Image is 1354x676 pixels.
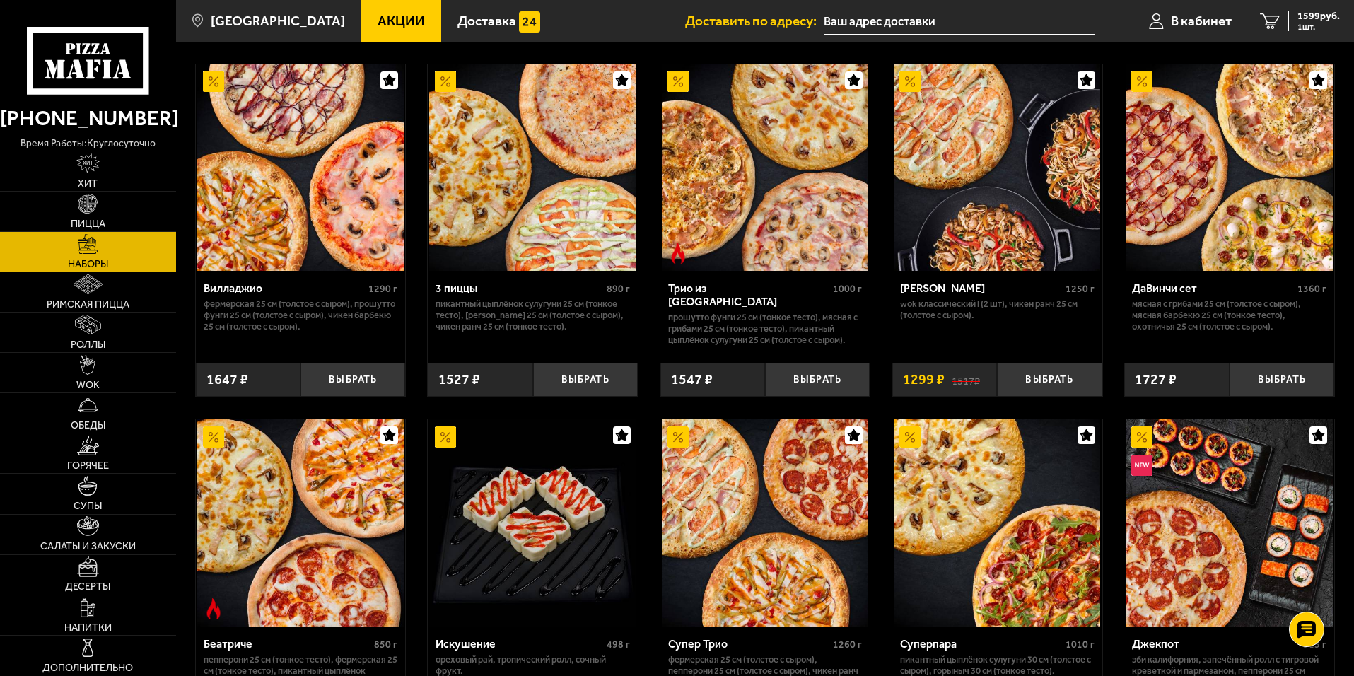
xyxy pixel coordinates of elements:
[436,298,630,332] p: Пикантный цыплёнок сулугуни 25 см (тонкое тесто), [PERSON_NAME] 25 см (толстое с сыром), Чикен Ра...
[78,179,98,189] span: Хит
[1131,426,1152,448] img: Акционный
[1124,64,1334,271] a: АкционныйДаВинчи сет
[1132,281,1294,295] div: ДаВинчи сет
[1126,64,1333,271] img: ДаВинчи сет
[203,598,224,619] img: Острое блюдо
[300,363,405,397] button: Выбрать
[662,419,868,626] img: Супер Трио
[197,64,404,271] img: Вилладжио
[76,380,100,390] span: WOK
[894,64,1100,271] img: Вилла Капри
[1066,639,1095,651] span: 1010 г
[438,373,480,387] span: 1527 ₽
[899,71,921,92] img: Акционный
[1230,363,1334,397] button: Выбрать
[668,281,830,308] div: Трио из [GEOGRAPHIC_DATA]
[378,14,425,28] span: Акции
[435,426,456,448] img: Акционный
[40,542,136,552] span: Салаты и закуски
[204,298,398,332] p: Фермерская 25 см (толстое с сыром), Прошутто Фунги 25 см (толстое с сыром), Чикен Барбекю 25 см (...
[1131,71,1152,92] img: Акционный
[899,426,921,448] img: Акционный
[660,419,870,626] a: АкционныйСупер Трио
[71,421,105,431] span: Обеды
[903,373,945,387] span: 1299 ₽
[607,283,630,295] span: 890 г
[68,260,108,269] span: Наборы
[685,14,824,28] span: Доставить по адресу:
[429,419,636,626] img: Искушение
[667,243,689,264] img: Острое блюдо
[436,637,603,651] div: Искушение
[64,623,112,633] span: Напитки
[211,14,345,28] span: [GEOGRAPHIC_DATA]
[671,373,713,387] span: 1547 ₽
[428,64,638,271] a: Акционный3 пиццы
[892,419,1102,626] a: АкционныйСуперпара
[668,637,830,651] div: Супер Трио
[71,340,105,350] span: Роллы
[429,64,636,271] img: 3 пиццы
[74,501,102,511] span: Супы
[900,298,1095,321] p: Wok классический L (2 шт), Чикен Ранч 25 см (толстое с сыром).
[894,419,1100,626] img: Суперпара
[1131,455,1152,476] img: Новинка
[435,71,456,92] img: Акционный
[1171,14,1232,28] span: В кабинет
[197,419,404,626] img: Беатриче
[1297,283,1326,295] span: 1360 г
[892,64,1102,271] a: АкционныйВилла Капри
[196,419,406,626] a: АкционныйОстрое блюдоБеатриче
[42,663,133,673] span: Дополнительно
[662,64,868,271] img: Трио из Рио
[668,312,863,346] p: Прошутто Фунги 25 см (тонкое тесто), Мясная с грибами 25 см (тонкое тесто), Пикантный цыплёнок су...
[368,283,397,295] span: 1290 г
[67,461,109,471] span: Горячее
[833,283,862,295] span: 1000 г
[203,71,224,92] img: Акционный
[952,373,980,387] s: 1517 ₽
[667,71,689,92] img: Акционный
[607,639,630,651] span: 498 г
[1132,298,1326,332] p: Мясная с грибами 25 см (толстое с сыром), Мясная Барбекю 25 см (тонкое тесто), Охотничья 25 см (т...
[997,363,1102,397] button: Выбрать
[900,637,1062,651] div: Суперпара
[1297,11,1340,21] span: 1599 руб.
[519,11,540,33] img: 15daf4d41897b9f0e9f617042186c801.svg
[533,363,638,397] button: Выбрать
[428,419,638,626] a: АкционныйИскушение
[1132,637,1300,651] div: Джекпот
[765,363,870,397] button: Выбрать
[457,14,516,28] span: Доставка
[900,281,1062,295] div: [PERSON_NAME]
[47,300,129,310] span: Римская пицца
[833,639,862,651] span: 1260 г
[374,639,397,651] span: 850 г
[1297,23,1340,31] span: 1 шт.
[1124,419,1334,626] a: АкционныйНовинкаДжекпот
[1126,419,1333,626] img: Джекпот
[65,582,110,592] span: Десерты
[824,8,1095,35] input: Ваш адрес доставки
[206,373,248,387] span: 1647 ₽
[203,426,224,448] img: Акционный
[436,281,603,295] div: 3 пиццы
[71,219,105,229] span: Пицца
[1066,283,1095,295] span: 1250 г
[1135,373,1177,387] span: 1727 ₽
[204,281,366,295] div: Вилладжио
[667,426,689,448] img: Акционный
[196,64,406,271] a: АкционныйВилладжио
[204,637,371,651] div: Беатриче
[660,64,870,271] a: АкционныйОстрое блюдоТрио из Рио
